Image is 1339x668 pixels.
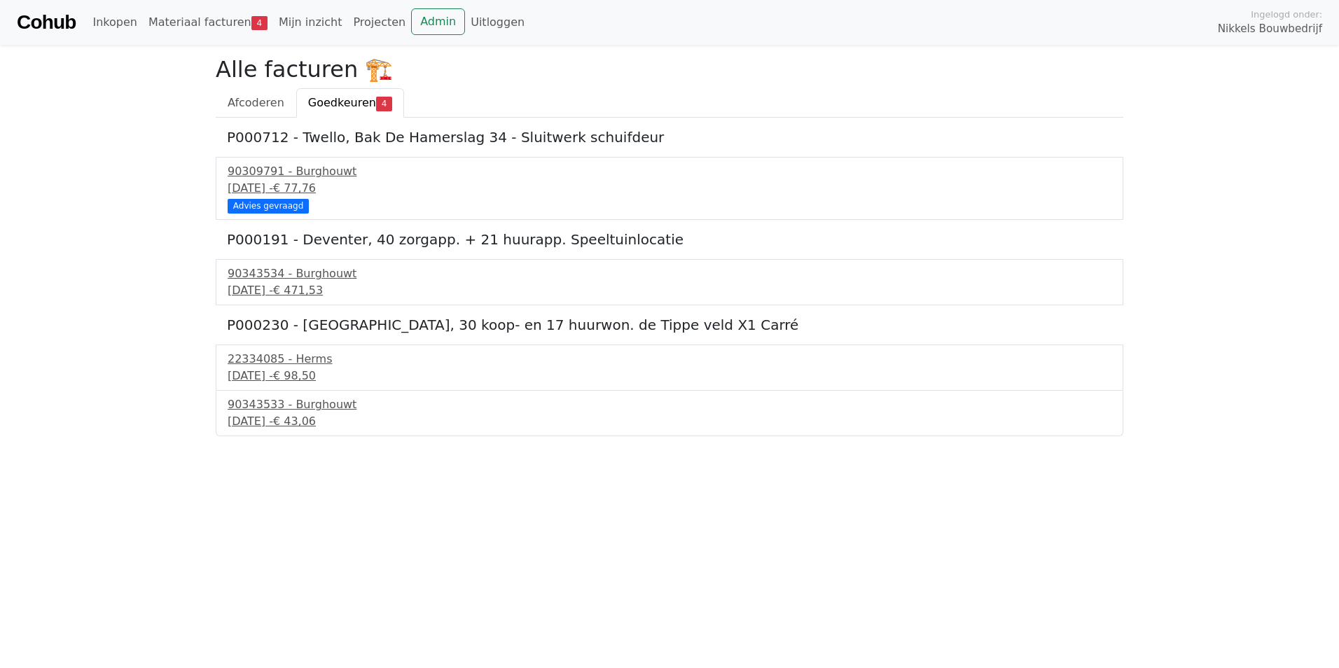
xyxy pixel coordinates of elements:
h2: Alle facturen 🏗️ [216,56,1123,83]
span: Nikkels Bouwbedrijf [1218,21,1322,37]
div: [DATE] - [228,180,1111,197]
span: Afcoderen [228,96,284,109]
div: Advies gevraagd [228,199,309,213]
a: Goedkeuren4 [296,88,404,118]
span: Ingelogd onder: [1251,8,1322,21]
span: € 77,76 [273,181,316,195]
span: € 471,53 [273,284,323,297]
a: Admin [411,8,465,35]
a: Mijn inzicht [273,8,348,36]
span: Goedkeuren [308,96,376,109]
a: Cohub [17,6,76,39]
h5: P000191 - Deventer, 40 zorgapp. + 21 huurapp. Speeltuinlocatie [227,231,1112,248]
span: 4 [376,97,392,111]
span: 4 [251,16,268,30]
div: [DATE] - [228,282,1111,299]
a: Inkopen [87,8,142,36]
div: 22334085 - Herms [228,351,1111,368]
a: 90343533 - Burghouwt[DATE] -€ 43,06 [228,396,1111,430]
a: Uitloggen [465,8,530,36]
h5: P000230 - [GEOGRAPHIC_DATA], 30 koop- en 17 huurwon. de Tippe veld X1 Carré [227,316,1112,333]
div: 90343533 - Burghouwt [228,396,1111,413]
div: 90343534 - Burghouwt [228,265,1111,282]
div: 90309791 - Burghouwt [228,163,1111,180]
span: € 98,50 [273,369,316,382]
a: 90343534 - Burghouwt[DATE] -€ 471,53 [228,265,1111,299]
a: Afcoderen [216,88,296,118]
h5: P000712 - Twello, Bak De Hamerslag 34 - Sluitwerk schuifdeur [227,129,1112,146]
a: Materiaal facturen4 [143,8,273,36]
a: Projecten [347,8,411,36]
span: € 43,06 [273,415,316,428]
div: [DATE] - [228,413,1111,430]
div: [DATE] - [228,368,1111,384]
a: 90309791 - Burghouwt[DATE] -€ 77,76 Advies gevraagd [228,163,1111,211]
a: 22334085 - Herms[DATE] -€ 98,50 [228,351,1111,384]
